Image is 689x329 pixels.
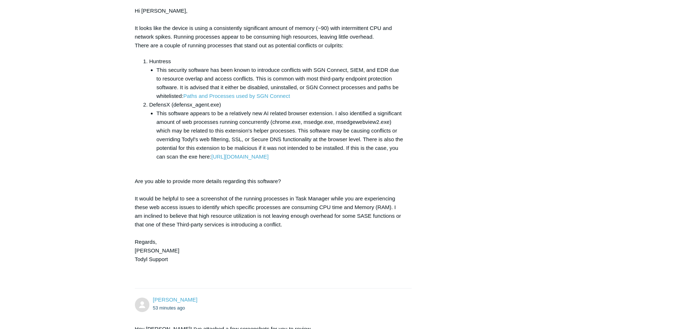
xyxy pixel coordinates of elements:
time: 10/02/2025, 09:26 [153,305,185,311]
li: This software appears to be a relatively new AI related browser extension. I also identified a si... [157,109,405,161]
a: [URL][DOMAIN_NAME] [211,153,268,160]
a: Paths and Processes used by SGN Connect [183,93,290,99]
span: Luke Kennamer [153,296,197,303]
a: [PERSON_NAME] [153,296,197,303]
li: This security software has been known to introduce conflicts with SGN Connect, SIEM, and EDR due ... [157,66,405,100]
li: DefensX (defensx_agent.exe) [149,100,405,161]
li: Huntress [149,57,405,100]
div: Hi [PERSON_NAME], It looks like the device is using a consistently significant amount of memory (... [135,7,405,281]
